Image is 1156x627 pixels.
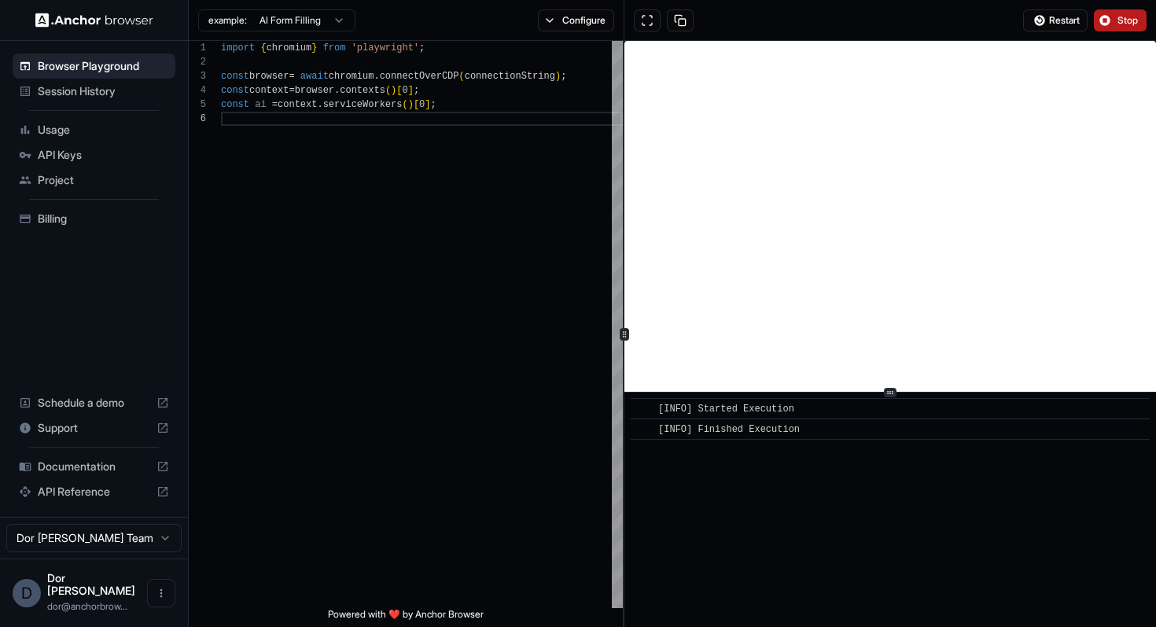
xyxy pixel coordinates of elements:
[639,422,646,437] span: ​
[323,42,346,53] span: from
[385,85,391,96] span: (
[13,454,175,479] div: Documentation
[323,99,403,110] span: serviceWorkers
[396,85,402,96] span: [
[658,404,794,415] span: [INFO] Started Execution
[189,98,206,112] div: 5
[38,172,169,188] span: Project
[329,71,374,82] span: chromium
[289,71,294,82] span: =
[1023,9,1088,31] button: Restart
[408,85,414,96] span: ]
[38,147,169,163] span: API Keys
[35,13,153,28] img: Anchor Logo
[272,99,278,110] span: =
[352,42,419,53] span: 'playwright'
[267,42,312,53] span: chromium
[260,42,266,53] span: {
[391,85,396,96] span: )
[38,484,150,500] span: API Reference
[13,79,175,104] div: Session History
[13,53,175,79] div: Browser Playground
[300,71,329,82] span: await
[249,85,289,96] span: context
[317,99,322,110] span: .
[295,85,334,96] span: browser
[408,99,414,110] span: )
[189,83,206,98] div: 4
[13,390,175,415] div: Schedule a demo
[13,579,41,607] div: D
[13,206,175,231] div: Billing
[334,85,340,96] span: .
[1117,14,1139,27] span: Stop
[189,41,206,55] div: 1
[667,9,694,31] button: Copy session ID
[419,99,425,110] span: 0
[208,14,247,27] span: example:
[634,9,661,31] button: Open in full screen
[374,71,379,82] span: .
[38,420,150,436] span: Support
[13,117,175,142] div: Usage
[561,71,566,82] span: ;
[431,99,436,110] span: ;
[459,71,465,82] span: (
[1049,14,1080,27] span: Restart
[425,99,430,110] span: ]
[189,55,206,69] div: 2
[328,608,484,627] span: Powered with ❤️ by Anchor Browser
[555,71,561,82] span: )
[13,415,175,441] div: Support
[402,99,407,110] span: (
[249,71,289,82] span: browser
[189,112,206,126] div: 6
[278,99,317,110] span: context
[311,42,317,53] span: }
[221,71,249,82] span: const
[639,401,646,417] span: ​
[255,99,266,110] span: ai
[189,69,206,83] div: 3
[38,58,169,74] span: Browser Playground
[402,85,407,96] span: 0
[538,9,614,31] button: Configure
[13,168,175,193] div: Project
[221,85,249,96] span: const
[38,459,150,474] span: Documentation
[38,122,169,138] span: Usage
[340,85,385,96] span: contexts
[419,42,425,53] span: ;
[414,99,419,110] span: [
[1094,9,1147,31] button: Stop
[47,600,127,612] span: dor@anchorbrowser.io
[221,99,249,110] span: const
[289,85,294,96] span: =
[38,211,169,227] span: Billing
[13,142,175,168] div: API Keys
[380,71,459,82] span: connectOverCDP
[38,395,150,411] span: Schedule a demo
[221,42,255,53] span: import
[465,71,555,82] span: connectionString
[414,85,419,96] span: ;
[47,571,135,597] span: Dor Dankner
[13,479,175,504] div: API Reference
[38,83,169,99] span: Session History
[658,424,800,435] span: [INFO] Finished Execution
[147,579,175,607] button: Open menu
